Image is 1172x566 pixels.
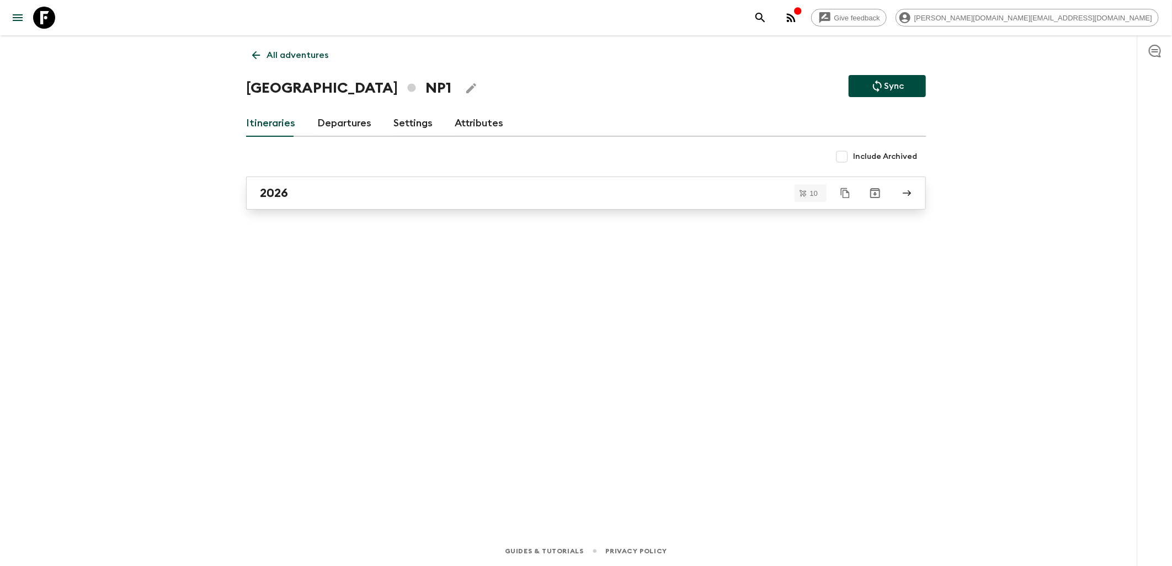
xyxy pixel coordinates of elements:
[505,545,584,557] a: Guides & Tutorials
[908,14,1158,22] span: [PERSON_NAME][DOMAIN_NAME][EMAIL_ADDRESS][DOMAIN_NAME]
[260,186,288,200] h2: 2026
[317,110,371,137] a: Departures
[246,44,334,66] a: All adventures
[849,75,926,97] button: Sync adventure departures to the booking engine
[749,7,771,29] button: search adventures
[803,190,824,197] span: 10
[460,77,482,99] button: Edit Adventure Title
[246,77,451,99] h1: [GEOGRAPHIC_DATA] NP1
[7,7,29,29] button: menu
[246,110,295,137] a: Itineraries
[267,49,328,62] p: All adventures
[828,14,886,22] span: Give feedback
[811,9,887,26] a: Give feedback
[835,183,855,203] button: Duplicate
[896,9,1159,26] div: [PERSON_NAME][DOMAIN_NAME][EMAIL_ADDRESS][DOMAIN_NAME]
[606,545,667,557] a: Privacy Policy
[393,110,433,137] a: Settings
[864,182,886,204] button: Archive
[853,151,917,162] span: Include Archived
[884,79,904,93] p: Sync
[246,177,926,210] a: 2026
[455,110,503,137] a: Attributes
